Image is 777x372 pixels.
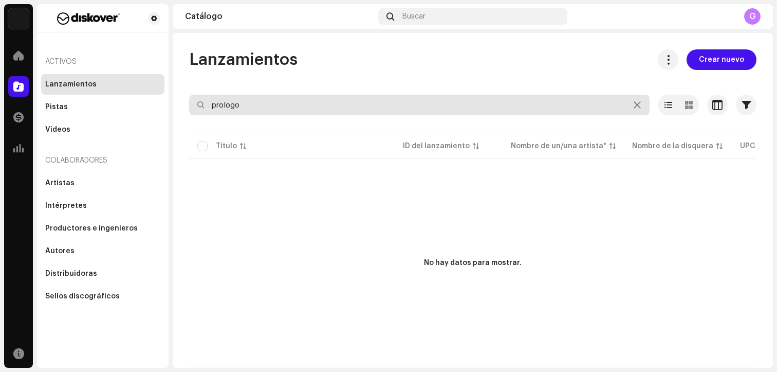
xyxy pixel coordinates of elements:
div: No hay datos para mostrar. [424,258,522,269]
div: Intérpretes [45,202,87,210]
div: Distribuidoras [45,270,97,278]
re-m-nav-item: Videos [41,119,164,140]
re-m-nav-item: Lanzamientos [41,74,164,95]
div: Sellos discográficos [45,292,120,300]
div: Catálogo [185,12,374,21]
re-m-nav-item: Distribuidoras [41,263,164,284]
div: Pistas [45,103,68,111]
div: G [744,8,761,25]
span: Crear nuevo [699,49,744,70]
re-m-nav-item: Artistas [41,173,164,193]
button: Crear nuevo [687,49,756,70]
re-a-nav-header: Colaboradores [41,148,164,173]
re-m-nav-item: Autores [41,241,164,261]
re-m-nav-item: Intérpretes [41,196,164,216]
re-a-nav-header: Activos [41,49,164,74]
div: Artistas [45,179,75,187]
img: 297a105e-aa6c-4183-9ff4-27133c00f2e2 [8,8,29,29]
span: Buscar [402,12,425,21]
div: Videos [45,126,70,134]
re-m-nav-item: Productores e ingenieros [41,218,164,239]
img: f29a3560-dd48-4e38-b32b-c7dc0a486f0f [45,12,132,25]
input: Buscar [189,95,650,115]
re-m-nav-item: Pistas [41,97,164,117]
div: Autores [45,247,75,255]
div: Productores e ingenieros [45,224,138,233]
re-m-nav-item: Sellos discográficos [41,286,164,307]
div: Lanzamientos [45,80,97,88]
span: Lanzamientos [189,49,298,70]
